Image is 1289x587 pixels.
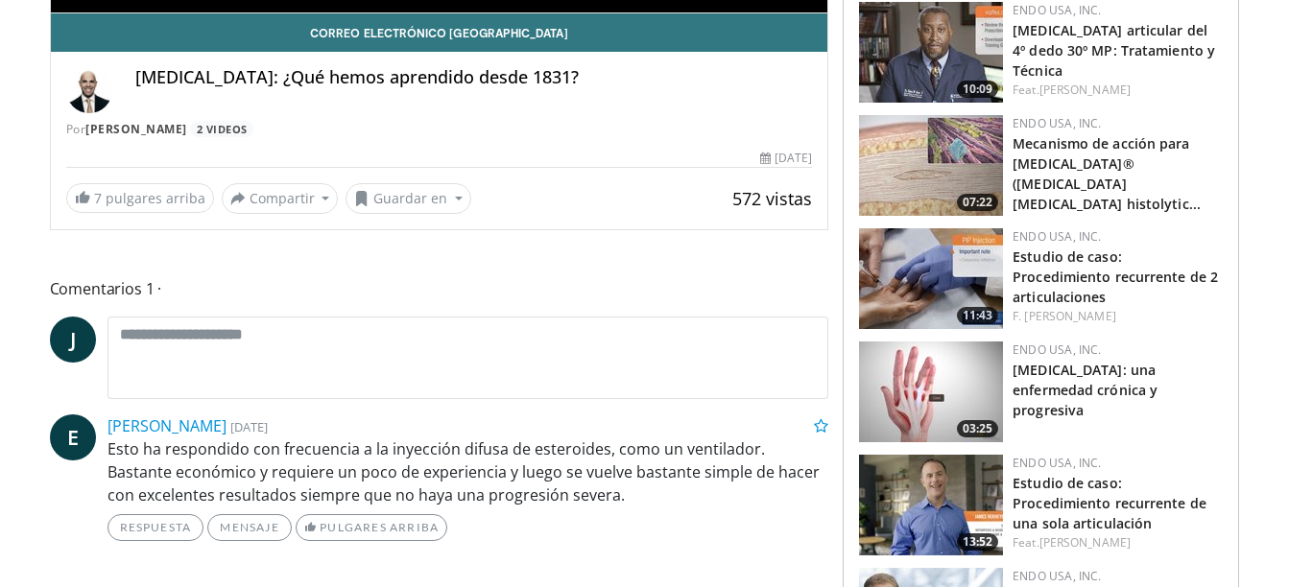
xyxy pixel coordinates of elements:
[107,514,204,541] a: Respuesta
[1013,361,1158,419] a: [MEDICAL_DATA]: una enfermedad crónica y progresiva
[859,115,1003,216] a: 07:22
[732,187,812,210] span: 572 vistas
[135,67,813,88] h4: [MEDICAL_DATA]: ¿Qué hemos aprendido desde 1831?
[1013,82,1131,98] font: Feat.
[859,455,1003,555] img: c40faede-6d95-4fee-a212-47eaa49b4c2e.150x105_q85_crop-smart_upscale.jpg
[222,183,339,214] button: Compartir
[373,188,447,208] font: Guardar en
[1013,341,1101,358] a: Endo USA, Inc.
[250,188,315,208] font: Compartir
[1013,247,1218,306] a: Estudio de caso: Procedimiento recurrente de 2 articulaciones
[66,121,187,137] font: Por
[1013,21,1215,80] a: [MEDICAL_DATA] articular del 4º dedo 30º MP: Tratamiento y Técnica
[859,228,1003,329] img: 5ba3bb49-dd9f-4125-9852-d42629a0b25e.150x105_q85_crop-smart_upscale.jpg
[296,514,447,541] a: Pulgares arriba
[94,189,205,207] font: pulgares arriba
[1013,134,1201,213] a: Mecanismo de acción para [MEDICAL_DATA]® ([MEDICAL_DATA] [MEDICAL_DATA] histolytic...
[1013,2,1101,18] a: Endo USA, Inc.
[1013,474,1206,532] a: Estudio de caso: Procedimiento recurrente de una sola articulación
[85,121,187,137] a: [PERSON_NAME]
[859,341,1003,442] a: 03:25
[190,121,253,137] a: 2 Videos
[859,115,1003,216] img: 4f28c07a-856f-4770-928d-01fbaac11ded.150x105_q85_crop-smart_upscale.jpg
[957,307,998,324] span: 11:43
[230,418,268,435] small: [DATE]
[859,341,1003,442] img: ad125784-313a-4fc2-9766-be83bf9ba0f3.150x105_q85_crop-smart_upscale.jpg
[1013,534,1131,551] font: Feat.
[50,317,96,363] a: J
[775,150,812,167] font: [DATE]
[50,276,155,301] font: Comentarios 1
[1039,534,1131,551] a: [PERSON_NAME]
[957,81,998,98] span: 10:09
[107,415,227,436] a: [PERSON_NAME]
[1013,308,1116,324] font: F
[207,514,291,541] a: Mensaje
[66,183,214,213] a: 7 pulgares arriba
[957,420,998,437] span: 03:25
[1013,568,1101,584] a: Endo USA, Inc.
[1013,455,1101,471] a: Endo USA, Inc.
[320,520,439,534] font: Pulgares arriba
[1013,228,1101,245] a: Endo USA, Inc.
[859,2,1003,103] a: 10:09
[957,194,998,211] span: 07:22
[957,533,998,551] span: 13:52
[346,183,471,214] button: Guardar en
[1013,115,1101,131] a: Endo USA, Inc.
[107,437,829,506] p: Esto ha respondido con frecuencia a la inyección difusa de esteroides, como un ventilador. Bastan...
[859,2,1003,103] img: 8065f212-d011-4f4d-b273-cea272d03683.150x105_q85_crop-smart_upscale.jpg
[859,228,1003,329] a: 11:43
[859,455,1003,555] a: 13:52
[66,67,112,113] img: Avatar
[50,414,96,460] a: E
[51,13,828,52] a: Correo electrónico [GEOGRAPHIC_DATA]
[94,189,102,207] span: 7
[1018,308,1116,324] a: . [PERSON_NAME]
[1039,82,1131,98] a: [PERSON_NAME]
